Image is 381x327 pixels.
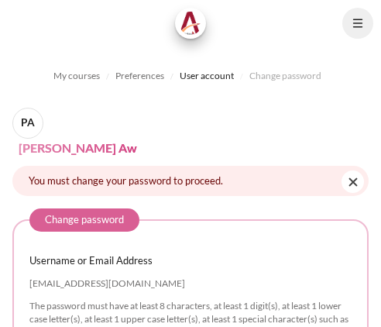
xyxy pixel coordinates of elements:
[249,69,321,83] span: Change password
[115,69,164,83] span: Preferences
[53,69,100,83] span: My courses
[115,67,164,85] a: Preferences
[19,139,362,157] h4: [PERSON_NAME] Aw
[29,253,153,269] label: Username or Email Address
[29,277,185,291] div: [EMAIL_ADDRESS][DOMAIN_NAME]
[12,64,369,88] nav: Navigation bar
[180,12,201,35] img: Architeck
[53,67,100,85] a: My courses
[29,208,139,232] legend: Change password
[12,108,50,139] a: PA
[249,67,321,85] a: Change password
[12,108,43,139] span: PA
[12,166,369,196] div: You must change your password to proceed.
[180,69,234,83] span: User account
[175,8,206,39] a: Architeck Architeck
